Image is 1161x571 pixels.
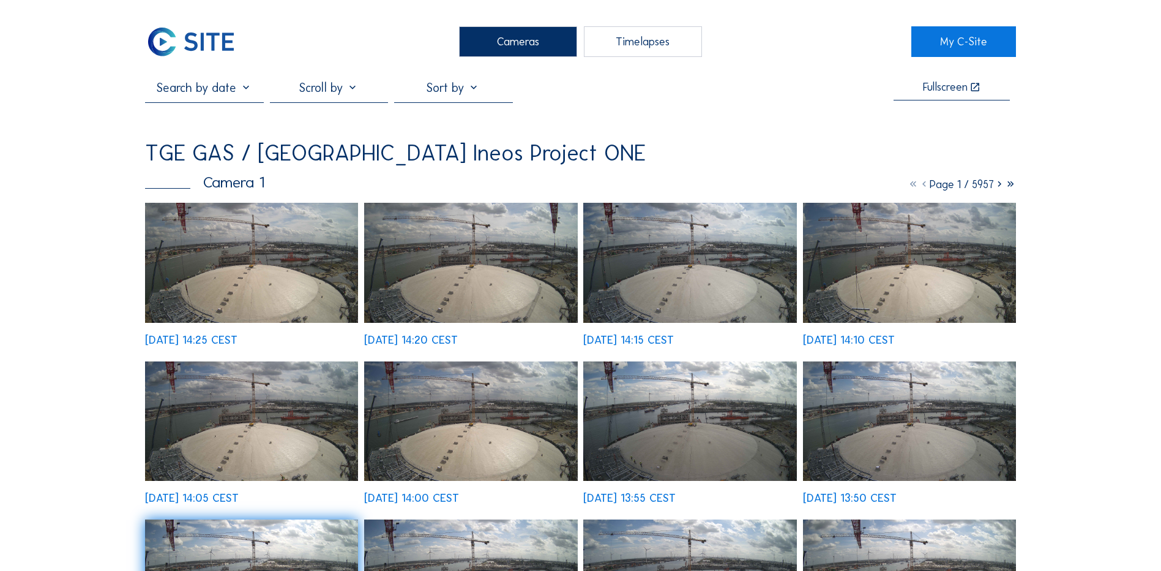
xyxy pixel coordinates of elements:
[145,26,250,57] a: C-SITE Logo
[145,142,646,164] div: TGE GAS / [GEOGRAPHIC_DATA] Ineos Project ONE
[145,493,239,504] div: [DATE] 14:05 CEST
[583,335,674,346] div: [DATE] 14:15 CEST
[364,361,577,482] img: image_52826234
[583,203,796,323] img: image_52826562
[911,26,1016,57] a: My C-Site
[145,80,263,95] input: Search by date 󰅀
[803,203,1016,323] img: image_52826453
[583,361,796,482] img: image_52826038
[803,335,895,346] div: [DATE] 14:10 CEST
[584,26,702,57] div: Timelapses
[923,81,968,93] div: Fullscreen
[364,335,458,346] div: [DATE] 14:20 CEST
[145,175,264,190] div: Camera 1
[145,335,237,346] div: [DATE] 14:25 CEST
[145,203,358,323] img: image_52826902
[145,26,236,57] img: C-SITE Logo
[364,493,459,504] div: [DATE] 14:00 CEST
[803,361,1016,482] img: image_52825869
[364,203,577,323] img: image_52826733
[803,493,897,504] div: [DATE] 13:50 CEST
[583,493,676,504] div: [DATE] 13:55 CEST
[930,178,994,191] span: Page 1 / 5957
[459,26,577,57] div: Cameras
[145,361,358,482] img: image_52826284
